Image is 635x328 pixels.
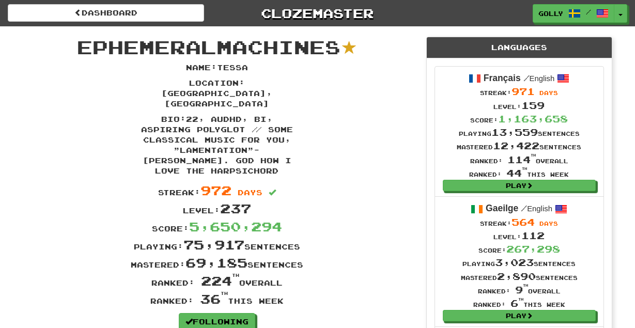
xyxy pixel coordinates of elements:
span: 3,023 [495,257,534,268]
div: Ranked: this week [461,296,578,310]
sup: th [523,284,528,287]
a: Clozemaster [220,4,416,22]
div: Ranked: overall [457,153,581,166]
p: Bio : 22, audhd, bi, aspiring polyglot // some classical music for you, "lamentation"- [PERSON_NA... [140,114,295,176]
div: Streak: [16,181,419,199]
span: 12,422 [493,140,539,151]
div: Score: [457,112,581,126]
div: Ranked: this week [16,290,419,308]
div: Playing: sentences [16,236,419,254]
div: Ranked: this week [457,166,581,180]
span: 69,185 [185,255,247,270]
sup: th [531,153,536,157]
div: Score: [16,217,419,236]
span: 972 [200,182,231,198]
div: Playing sentences [457,126,581,139]
small: English [521,205,552,213]
span: / [521,204,527,213]
p: Location : [GEOGRAPHIC_DATA], [GEOGRAPHIC_DATA] [140,78,295,109]
div: Mastered: sentences [16,254,419,272]
span: 159 [521,100,545,111]
div: Level: [461,229,578,242]
span: 112 [521,230,545,241]
span: 44 [506,167,527,179]
small: English [523,74,555,83]
span: golly [538,9,563,18]
span: / [586,8,591,15]
strong: Français [484,73,521,83]
span: days [539,89,558,96]
div: Level: [16,199,419,217]
span: Ephemeralmachines [77,36,340,58]
span: days [238,188,262,197]
sup: th [522,167,527,170]
span: 75,917 [183,237,244,252]
span: 36 [200,291,228,306]
span: 2,890 [497,271,536,282]
div: Score: [461,242,578,256]
sup: th [232,273,239,278]
span: 267,298 [506,243,560,255]
p: Name : Tessa [186,63,248,73]
div: Mastered sentences [461,270,578,283]
div: Ranked: overall [16,272,419,290]
span: 6 [510,298,523,309]
span: days [539,220,558,227]
span: 9 [515,284,528,295]
span: / [523,73,530,83]
strong: Gaeilge [486,203,518,213]
span: 971 [512,86,535,97]
sup: th [518,298,523,301]
span: 237 [220,200,251,216]
span: 13,559 [491,127,538,138]
span: 1,163,658 [498,113,568,124]
div: Playing sentences [461,256,578,269]
a: Play [443,180,596,191]
div: Streak: [457,85,581,98]
a: Dashboard [8,4,204,22]
sup: th [221,291,228,296]
div: Level: [457,99,581,112]
div: Languages [427,37,612,58]
a: Play [443,310,596,321]
div: Streak: [461,215,578,229]
a: golly / [533,4,614,23]
div: Mastered sentences [457,139,581,152]
span: 5,650,294 [189,218,282,234]
span: 564 [512,216,535,228]
div: Ranked: overall [461,283,578,296]
span: 224 [201,273,239,288]
span: 114 [507,154,536,165]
